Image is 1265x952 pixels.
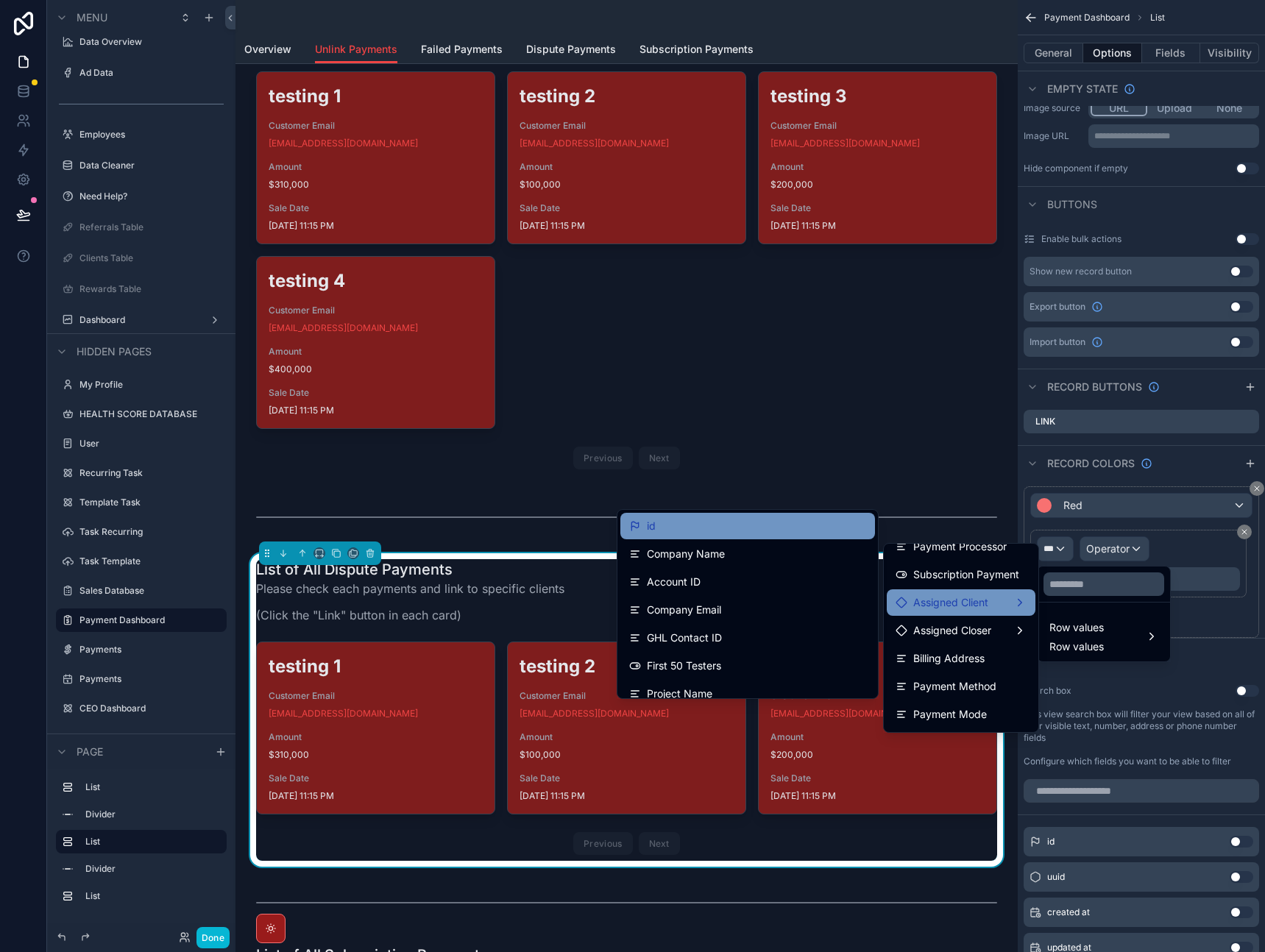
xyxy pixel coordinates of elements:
[269,790,483,802] span: [DATE] 11:15 PM
[770,749,985,761] span: $200,000
[269,654,483,678] h2: testing 1
[256,559,564,580] h1: List of All Dispute Payments
[647,629,722,647] span: GHL Contact ID
[913,594,988,611] span: Assigned Client
[526,36,616,65] a: Dispute Payments
[770,708,920,720] a: [EMAIL_ADDRESS][DOMAIN_NAME]
[520,654,734,678] h2: testing 2
[639,42,754,57] span: Subscription Payments
[770,790,985,802] span: [DATE] 11:15 PM
[1049,639,1104,654] span: Row values
[269,731,483,743] span: Amount
[520,708,669,720] a: [EMAIL_ADDRESS][DOMAIN_NAME]
[647,657,721,675] span: First 50 Testers
[507,642,746,814] a: testing 2Customer Email[EMAIL_ADDRESS][DOMAIN_NAME]Amount$100,000Sale Date[DATE] 11:15 PM
[421,42,503,57] span: Failed Payments
[526,42,616,57] span: Dispute Payments
[913,566,1019,583] span: Subscription Payment
[770,772,985,784] span: Sale Date
[913,538,1007,555] span: Payment Processor
[256,580,564,597] p: Please check each payments and link to specific clients
[913,650,985,667] span: Billing Address
[269,749,483,761] span: $310,000
[269,708,418,720] a: [EMAIL_ADDRESS][DOMAIN_NAME]
[647,573,701,591] span: Account ID
[647,685,712,703] span: Project Name
[520,731,734,743] span: Amount
[421,36,503,65] a: Failed Payments
[913,622,991,639] span: Assigned Closer
[647,517,656,535] span: id
[770,731,985,743] span: Amount
[1049,619,1104,636] span: Row values
[520,690,734,702] span: Customer Email
[520,790,734,802] span: [DATE] 11:15 PM
[244,42,291,57] span: Overview
[520,749,734,761] span: $100,000
[647,601,721,619] span: Company Email
[639,36,754,65] a: Subscription Payments
[758,642,997,814] a: testing 3Customer Email[EMAIL_ADDRESS][DOMAIN_NAME]Amount$200,000Sale Date[DATE] 11:15 PM
[269,690,483,702] span: Customer Email
[244,36,291,65] a: Overview
[913,678,996,695] span: Payment Method
[647,545,725,563] span: Company Name
[913,706,987,723] span: Payment Mode
[256,606,564,624] p: (Click the "Link" button in each card)
[315,42,397,57] span: Unlink Payments
[256,642,495,814] a: testing 1Customer Email[EMAIL_ADDRESS][DOMAIN_NAME]Amount$310,000Sale Date[DATE] 11:15 PM
[520,772,734,784] span: Sale Date
[315,36,397,64] a: Unlink Payments
[269,772,483,784] span: Sale Date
